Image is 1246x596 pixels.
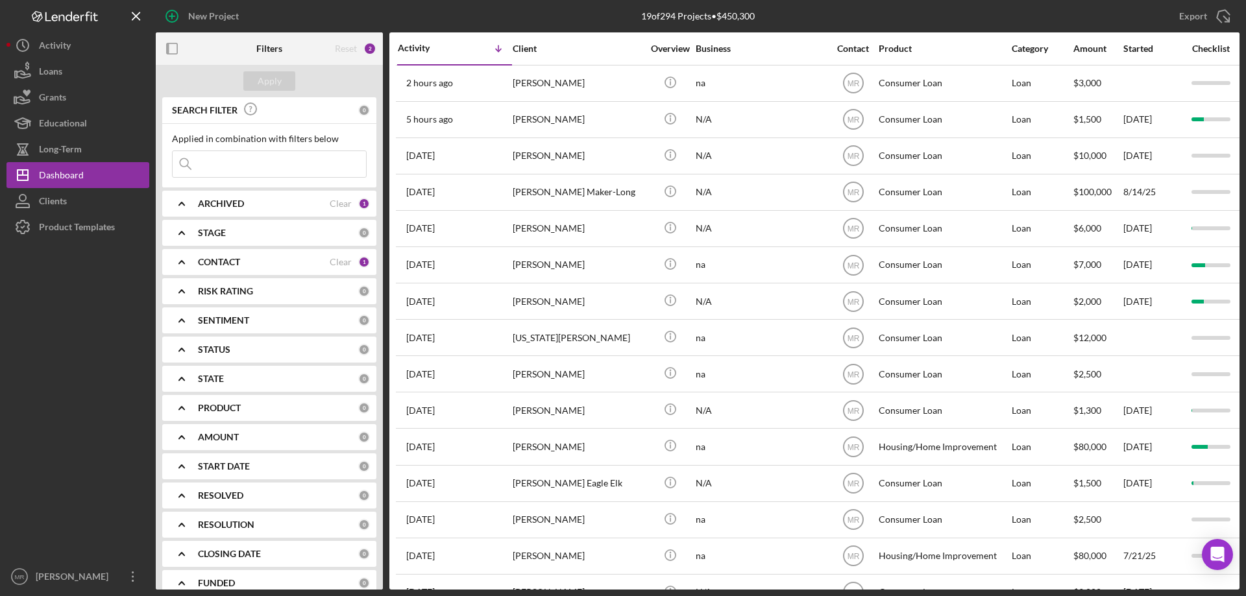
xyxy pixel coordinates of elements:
[39,162,84,191] div: Dashboard
[198,228,226,238] b: STAGE
[358,344,370,355] div: 0
[847,115,859,125] text: MR
[198,432,239,442] b: AMOUNT
[406,551,435,561] time: 2025-07-21 15:02
[696,539,825,573] div: na
[879,248,1008,282] div: Consumer Loan
[330,198,352,209] div: Clear
[1073,248,1122,282] div: $7,000
[513,503,642,537] div: [PERSON_NAME]
[406,478,435,488] time: 2025-07-22 21:19
[1183,43,1238,54] div: Checklist
[1179,3,1207,29] div: Export
[879,66,1008,101] div: Consumer Loan
[1012,503,1072,537] div: Loan
[696,393,825,427] div: N/A
[358,315,370,326] div: 0
[1012,357,1072,391] div: Loan
[847,79,859,88] text: MR
[1012,175,1072,209] div: Loan
[847,333,859,342] text: MR
[1012,320,1072,355] div: Loan
[1073,539,1122,573] div: $80,000
[513,139,642,173] div: [PERSON_NAME]
[696,466,825,501] div: N/A
[198,315,249,326] b: SENTIMENT
[243,71,295,91] button: Apply
[513,66,642,101] div: [PERSON_NAME]
[696,357,825,391] div: na
[39,110,87,139] div: Educational
[879,175,1008,209] div: Consumer Loan
[847,224,859,233] text: MR
[879,466,1008,501] div: Consumer Loan
[513,175,642,209] div: [PERSON_NAME] Maker-Long
[847,297,859,306] text: MR
[696,175,825,209] div: N/A
[1012,429,1072,464] div: Loan
[363,42,376,55] div: 2
[1012,139,1072,173] div: Loan
[879,320,1008,355] div: Consumer Loan
[6,136,149,162] button: Long-Term
[39,214,115,243] div: Product Templates
[879,429,1008,464] div: Housing/Home Improvement
[358,285,370,297] div: 0
[513,466,642,501] div: [PERSON_NAME] Eagle Elk
[1012,211,1072,246] div: Loan
[847,443,859,452] text: MR
[879,211,1008,246] div: Consumer Loan
[847,552,859,561] text: MR
[513,248,642,282] div: [PERSON_NAME]
[1073,466,1122,501] div: $1,500
[1123,284,1182,318] div: [DATE]
[358,256,370,268] div: 1
[847,406,859,415] text: MR
[513,357,642,391] div: [PERSON_NAME]
[513,102,642,137] div: [PERSON_NAME]
[358,460,370,472] div: 0
[6,58,149,84] button: Loans
[696,211,825,246] div: N/A
[172,134,367,144] div: Applied in combination with filters below
[358,104,370,116] div: 0
[696,248,825,282] div: na
[879,503,1008,537] div: Consumer Loan
[358,577,370,589] div: 0
[1123,429,1182,464] div: [DATE]
[847,479,859,488] text: MR
[6,214,149,240] button: Product Templates
[156,3,252,29] button: New Project
[6,110,149,136] button: Educational
[198,286,253,296] b: RISK RATING
[406,369,435,379] time: 2025-08-04 18:15
[406,442,435,452] time: 2025-07-30 17:37
[406,259,435,270] time: 2025-08-07 20:17
[879,43,1008,54] div: Product
[696,139,825,173] div: N/A
[696,429,825,464] div: na
[358,198,370,209] div: 1
[1123,211,1182,246] div: [DATE]
[1073,102,1122,137] div: $1,500
[1073,503,1122,537] div: $2,500
[198,198,244,209] b: ARCHIVED
[398,43,455,53] div: Activity
[406,223,435,233] time: 2025-08-08 12:51
[39,188,67,217] div: Clients
[1202,539,1233,570] div: Open Intercom Messenger
[1073,43,1122,54] div: Amount
[6,564,149,590] button: MR[PERSON_NAME]
[1012,466,1072,501] div: Loan
[1123,393,1182,427] div: [DATE]
[188,3,239,29] div: New Project
[1073,175,1122,209] div: $100,000
[198,403,241,413] b: PRODUCT
[6,188,149,214] a: Clients
[1123,248,1182,282] div: [DATE]
[6,32,149,58] a: Activity
[1073,357,1122,391] div: $2,500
